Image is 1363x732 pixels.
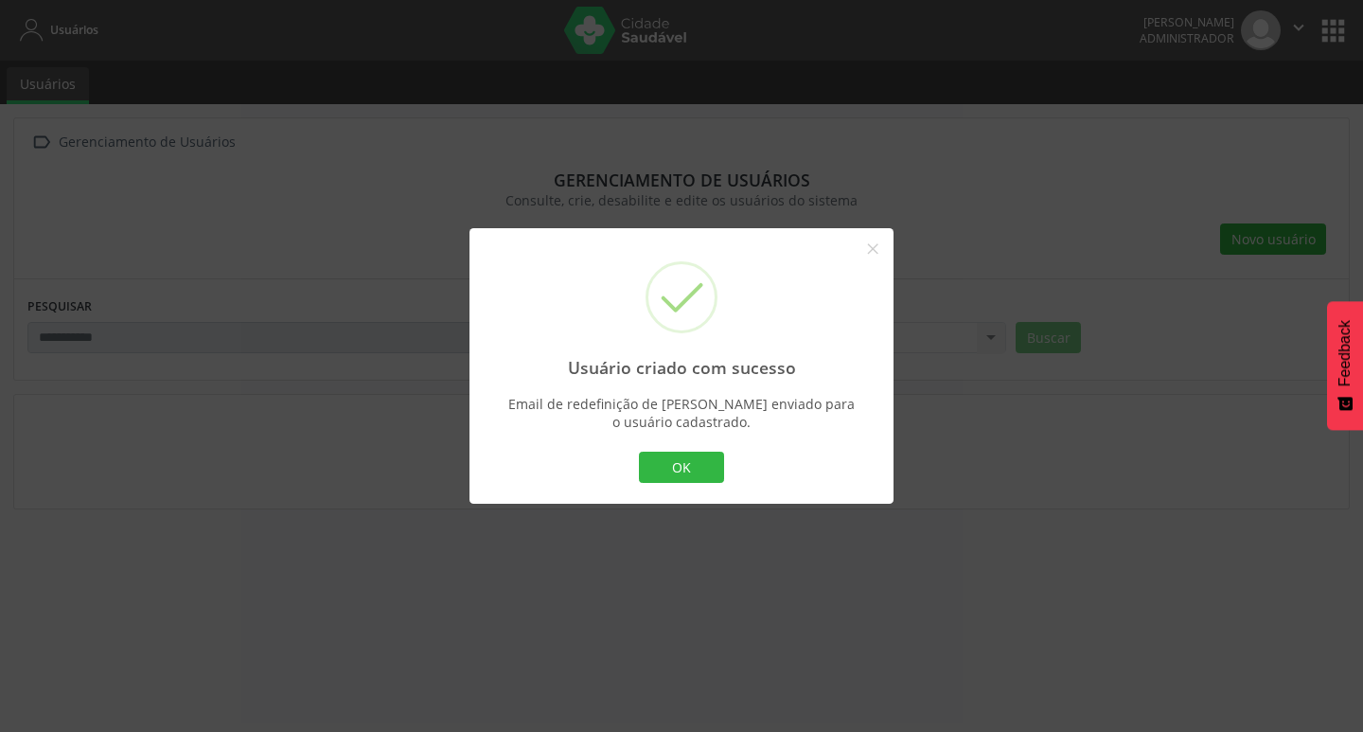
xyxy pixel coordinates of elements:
button: OK [639,452,724,484]
span: Feedback [1336,320,1354,386]
button: Feedback - Mostrar pesquisa [1327,301,1363,430]
button: Close this dialog [857,233,889,265]
h2: Usuário criado com sucesso [568,358,796,378]
div: Email de redefinição de [PERSON_NAME] enviado para o usuário cadastrado. [507,395,856,431]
